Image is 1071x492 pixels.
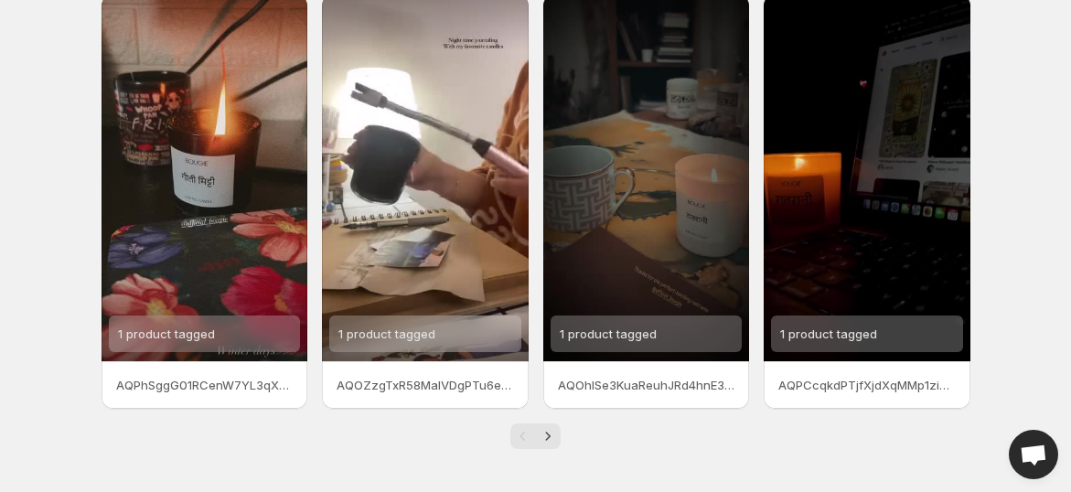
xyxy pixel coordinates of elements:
a: Open chat [1009,430,1058,479]
span: 1 product tagged [338,326,435,341]
span: 1 product tagged [560,326,657,341]
p: AQOhISe3KuaReuhJRd4hnE3gsV9doewBItKXDFmtf6ytDkevaNiNl0HeQgoPRbtUr37zxjwiJCDqOlfVsPFQqofS6Cy771KqJ... [558,376,735,394]
button: Next [535,423,561,449]
span: 1 product tagged [780,326,877,341]
span: 1 product tagged [118,326,215,341]
nav: Pagination [510,423,561,449]
p: AQPhSggG01RCenW7YL3qXPM_Cj1pqqc6i-H1KJT_WdB1QWRJOkNsHeSJlaLRl233uuggy3kbkibkve9fkGrIc1CV3cuyrBvRK... [116,376,294,394]
p: AQPCcqkdPTjfXjdXqMMp1ziqaBuA6JmcK5m6Ci0TO8yRnHAQXmrWYPNo1CV_ha4TyOU-XGCHZdulr1a_wcMQc3qLzBAjMlM8M... [778,376,956,394]
p: AQOZzgTxR58MalVDgPTu6emR4YCacCEy7P01xdF-IWq1G58E3Mn51cmozLueZulix0YQFxxF2NMzf0_KsMLsdrRudTDTJQOn0... [337,376,514,394]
